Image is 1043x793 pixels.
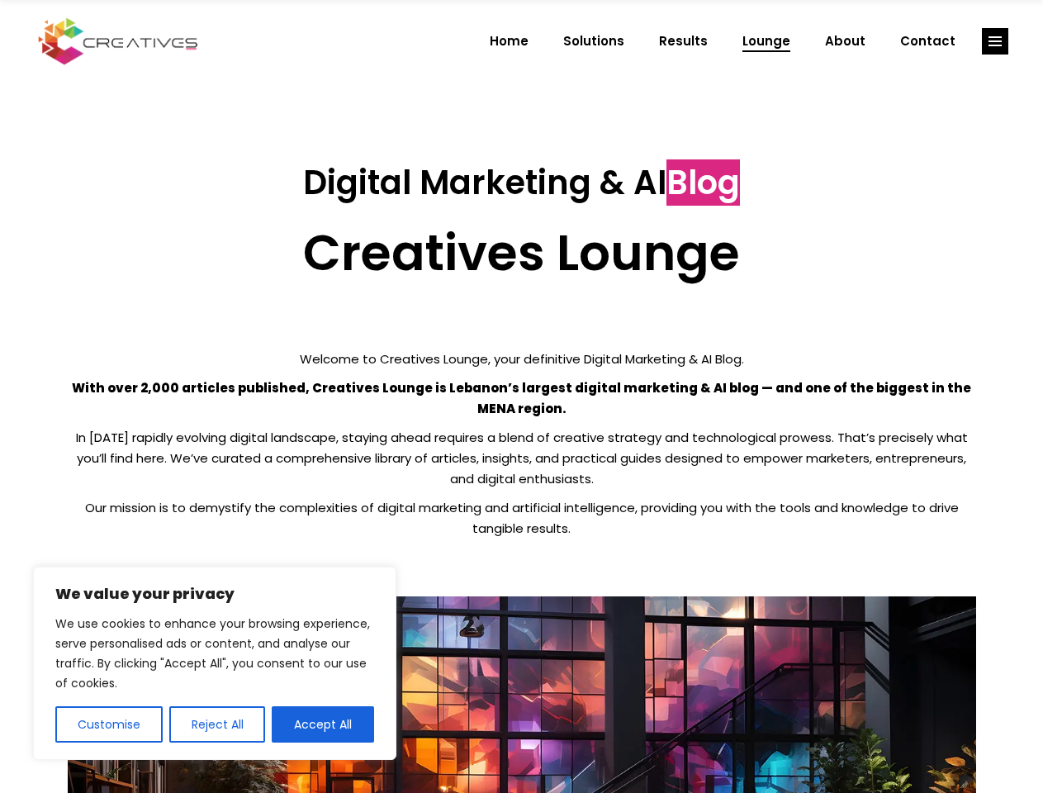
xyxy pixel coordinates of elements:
[742,20,790,63] span: Lounge
[55,706,163,743] button: Customise
[68,349,976,369] p: Welcome to Creatives Lounge, your definitive Digital Marketing & AI Blog.
[883,20,973,63] a: Contact
[666,159,740,206] span: Blog
[35,16,201,67] img: Creatives
[68,223,976,283] h2: Creatives Lounge
[725,20,808,63] a: Lounge
[563,20,624,63] span: Solutions
[272,706,374,743] button: Accept All
[68,497,976,539] p: Our mission is to demystify the complexities of digital marketing and artificial intelligence, pr...
[659,20,708,63] span: Results
[68,163,976,202] h3: Digital Marketing & AI
[55,584,374,604] p: We value your privacy
[825,20,865,63] span: About
[472,20,546,63] a: Home
[33,567,396,760] div: We value your privacy
[642,20,725,63] a: Results
[982,28,1008,55] a: link
[68,427,976,489] p: In [DATE] rapidly evolving digital landscape, staying ahead requires a blend of creative strategy...
[55,614,374,693] p: We use cookies to enhance your browsing experience, serve personalised ads or content, and analys...
[490,20,529,63] span: Home
[72,379,971,417] strong: With over 2,000 articles published, Creatives Lounge is Lebanon’s largest digital marketing & AI ...
[169,706,266,743] button: Reject All
[900,20,955,63] span: Contact
[808,20,883,63] a: About
[546,20,642,63] a: Solutions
